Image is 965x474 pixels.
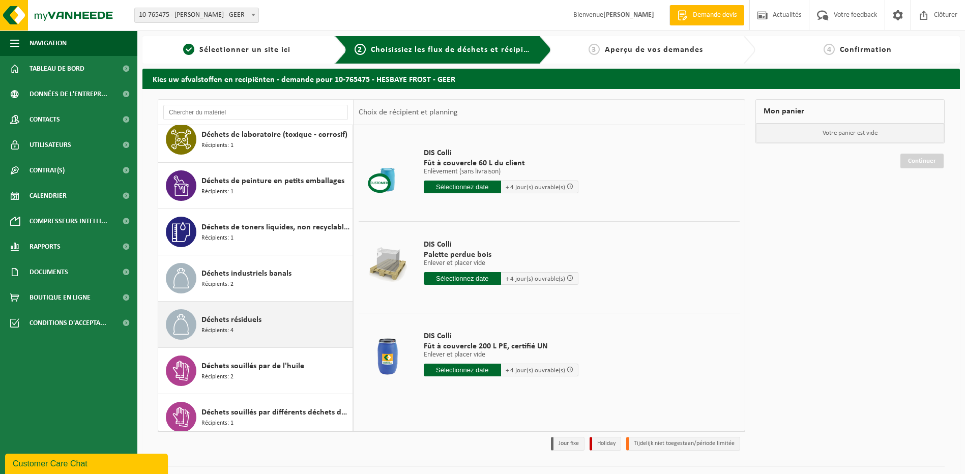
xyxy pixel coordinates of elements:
[201,360,304,372] span: Déchets souillés par de l'huile
[183,44,194,55] span: 1
[148,44,327,56] a: 1Sélectionner un site ici
[201,419,233,428] span: Récipients: 1
[158,348,353,394] button: Déchets souillés par de l'huile Récipients: 2
[354,100,463,125] div: Choix de récipient et planning
[424,168,578,175] p: Enlèvement (sans livraison)
[158,116,353,163] button: Déchets de laboratoire (toxique - corrosif) Récipients: 1
[201,129,347,141] span: Déchets de laboratoire (toxique - corrosif)
[201,187,233,197] span: Récipients: 1
[506,184,565,191] span: + 4 jour(s) ouvrable(s)
[201,280,233,289] span: Récipients: 2
[756,124,944,143] p: Votre panier est vide
[201,175,344,187] span: Déchets de peinture en petits emballages
[506,367,565,374] span: + 4 jour(s) ouvrable(s)
[158,255,353,302] button: Déchets industriels banals Récipients: 2
[30,209,107,234] span: Compresseurs intelli...
[30,81,107,107] span: Données de l'entrepr...
[158,163,353,209] button: Déchets de peinture en petits emballages Récipients: 1
[201,372,233,382] span: Récipients: 2
[840,46,892,54] span: Confirmation
[201,406,350,419] span: Déchets souillés par différents déchets dangereux
[163,105,348,120] input: Chercher du matériel
[424,331,578,341] span: DIS Colli
[30,183,67,209] span: Calendrier
[690,10,739,20] span: Demande devis
[424,240,578,250] span: DIS Colli
[134,8,259,23] span: 10-765475 - HESBAYE FROST - GEER
[551,437,584,451] li: Jour fixe
[603,11,654,19] strong: [PERSON_NAME]
[158,302,353,348] button: Déchets résiduels Récipients: 4
[355,44,366,55] span: 2
[30,310,106,336] span: Conditions d'accepta...
[30,107,60,132] span: Contacts
[30,285,91,310] span: Boutique en ligne
[589,44,600,55] span: 3
[605,46,703,54] span: Aperçu de vos demandes
[424,158,578,168] span: Fût à couvercle 60 L du client
[30,132,71,158] span: Utilisateurs
[201,268,291,280] span: Déchets industriels banals
[5,452,170,474] iframe: chat widget
[30,158,65,183] span: Contrat(s)
[199,46,290,54] span: Sélectionner un site ici
[506,276,565,282] span: + 4 jour(s) ouvrable(s)
[424,351,578,359] p: Enlever et placer vide
[201,326,233,336] span: Récipients: 4
[135,8,258,22] span: 10-765475 - HESBAYE FROST - GEER
[30,259,68,285] span: Documents
[30,234,61,259] span: Rapports
[424,272,501,285] input: Sélectionnez date
[424,364,501,376] input: Sélectionnez date
[424,250,578,260] span: Palette perdue bois
[424,181,501,193] input: Sélectionnez date
[30,31,67,56] span: Navigation
[158,209,353,255] button: Déchets de toners liquides, non recyclable, dangereux Récipients: 1
[30,56,84,81] span: Tableau de bord
[201,233,233,243] span: Récipients: 1
[424,148,578,158] span: DIS Colli
[755,99,945,124] div: Mon panier
[669,5,744,25] a: Demande devis
[201,141,233,151] span: Récipients: 1
[371,46,540,54] span: Choisissiez les flux de déchets et récipients
[590,437,621,451] li: Holiday
[142,69,960,88] h2: Kies uw afvalstoffen en recipiënten - demande pour 10-765475 - HESBAYE FROST - GEER
[626,437,740,451] li: Tijdelijk niet toegestaan/période limitée
[900,154,944,168] a: Continuer
[824,44,835,55] span: 4
[424,341,578,351] span: Fût à couvercle 200 L PE, certifié UN
[201,221,350,233] span: Déchets de toners liquides, non recyclable, dangereux
[158,394,353,440] button: Déchets souillés par différents déchets dangereux Récipients: 1
[201,314,261,326] span: Déchets résiduels
[424,260,578,267] p: Enlever et placer vide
